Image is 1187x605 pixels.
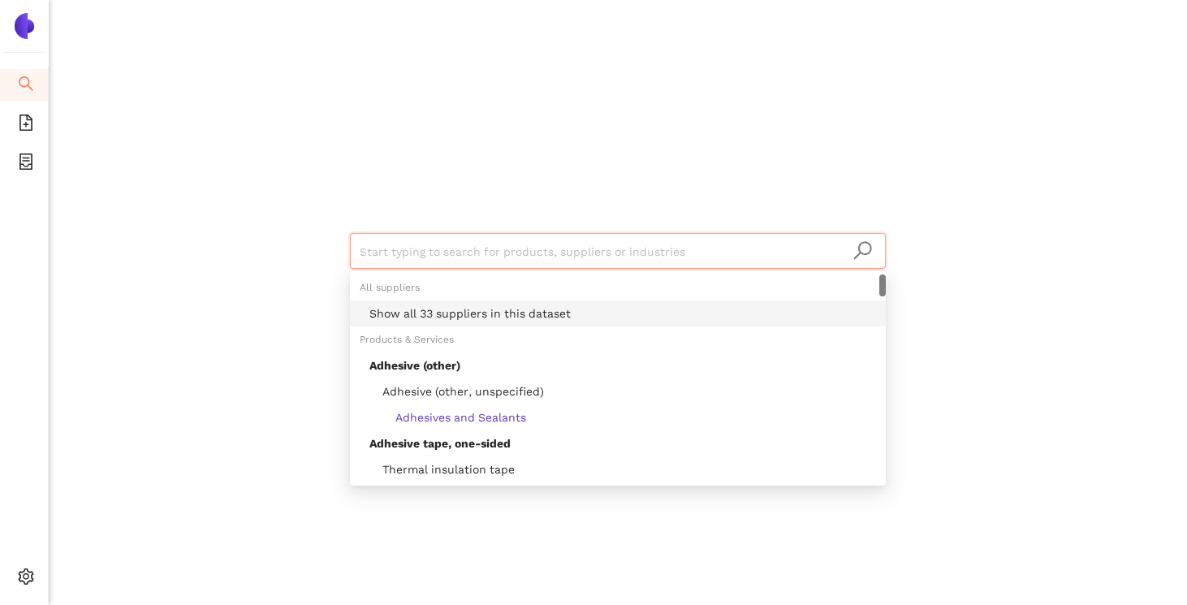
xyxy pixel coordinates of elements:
div: Products & Services [350,326,886,352]
span: setting [18,563,34,595]
img: Logo [11,13,37,39]
span: search [18,70,34,102]
div: All suppliers [350,274,886,300]
span: Adhesive (other) [369,359,460,372]
span: Adhesives and Sealants [369,411,526,424]
span: Thermal insulation tape [369,463,515,476]
span: file-add [18,109,34,141]
span: container [18,148,34,180]
span: Adhesive (other, unspecified) [369,385,544,398]
div: Show all 33 suppliers in this dataset [350,300,886,326]
span: Adhesive tape, one-sided [369,437,511,450]
span: search [852,240,873,261]
div: Show all 33 suppliers in this dataset [369,305,876,322]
